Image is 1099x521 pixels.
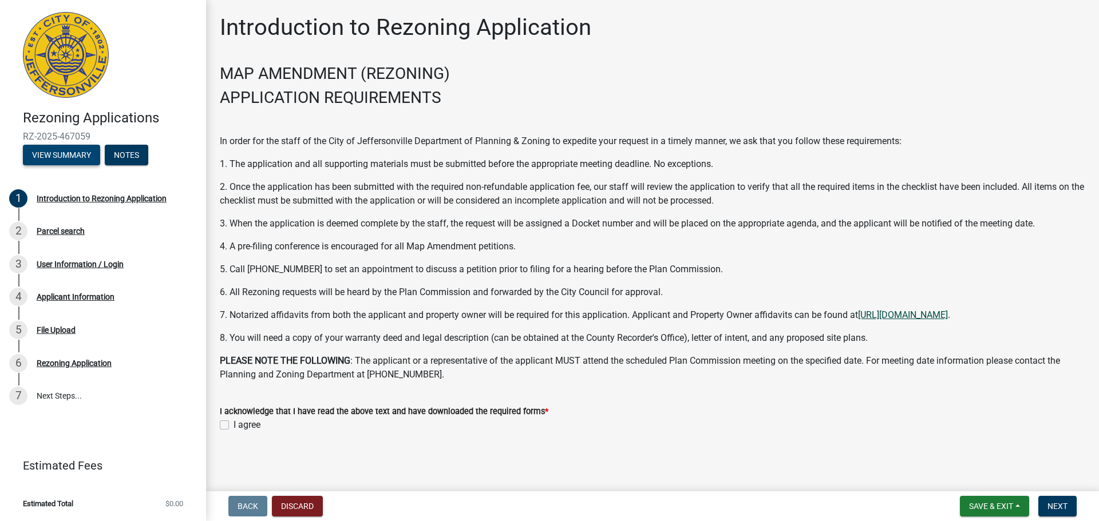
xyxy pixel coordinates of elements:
[220,217,1085,230] p: 3. When the application is deemed complete by the staff, the request will be assigned a Docket nu...
[1038,496,1077,516] button: Next
[37,293,114,301] div: Applicant Information
[23,110,197,126] h4: Rezoning Applications
[220,134,1085,148] p: In order for the staff of the City of Jeffersonville Department of Planning & Zoning to expedite ...
[23,151,100,160] wm-modal-confirm: Summary
[220,308,1085,322] p: 7. Notarized affidavits from both the applicant and property owner will be required for this appl...
[220,354,1085,381] p: : The applicant or a representative of the applicant MUST attend the scheduled Plan Commission me...
[238,502,258,511] span: Back
[23,500,73,507] span: Estimated Total
[23,145,100,165] button: View Summary
[9,222,27,240] div: 2
[220,355,350,366] strong: PLEASE NOTE THE FOLLOWING
[9,288,27,306] div: 4
[37,326,76,334] div: File Upload
[9,354,27,372] div: 6
[37,359,112,367] div: Rezoning Application
[9,454,188,477] a: Estimated Fees
[272,496,323,516] button: Discard
[1047,502,1068,511] span: Next
[105,145,148,165] button: Notes
[220,64,1085,83] h3: MAP AMENDMENT (REZONING)
[9,189,27,208] div: 1
[37,194,167,202] div: Introduction to Rezoning Application
[9,387,27,405] div: 7
[220,157,1085,171] p: 1. The application and all supporting materials must be submitted before the appropriate meeting ...
[23,12,109,98] img: City of Jeffersonville, Indiana
[220,263,1085,276] p: 5. Call [PHONE_NUMBER] to set an appointment to discuss a petition prior to filing for a hearing ...
[220,240,1085,253] p: 4. A pre-filing conference is encouraged for all Map Amendment petitions.
[969,502,1013,511] span: Save & Exit
[228,496,267,516] button: Back
[220,408,548,416] label: I acknowledge that I have read the above text and have downloaded the required forms
[220,180,1085,208] p: 2. Once the application has been submitted with the required non-refundable application fee, our ...
[960,496,1029,516] button: Save & Exit
[37,260,124,268] div: User Information / Login
[9,255,27,273] div: 3
[220,285,1085,299] p: 6. All Rezoning requests will be heard by the Plan Commission and forwarded by the City Council f...
[23,131,183,142] span: RZ-2025-467059
[220,88,1085,108] h3: APPLICATION REQUIREMENTS
[9,321,27,339] div: 5
[234,418,260,432] label: I agree
[165,500,183,507] span: $0.00
[220,14,591,41] h1: Introduction to Rezoning Application
[37,227,85,235] div: Parcel search
[220,331,1085,345] p: 8. You will need a copy of your warranty deed and legal description (can be obtained at the Count...
[858,309,948,320] a: [URL][DOMAIN_NAME]
[105,151,148,160] wm-modal-confirm: Notes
